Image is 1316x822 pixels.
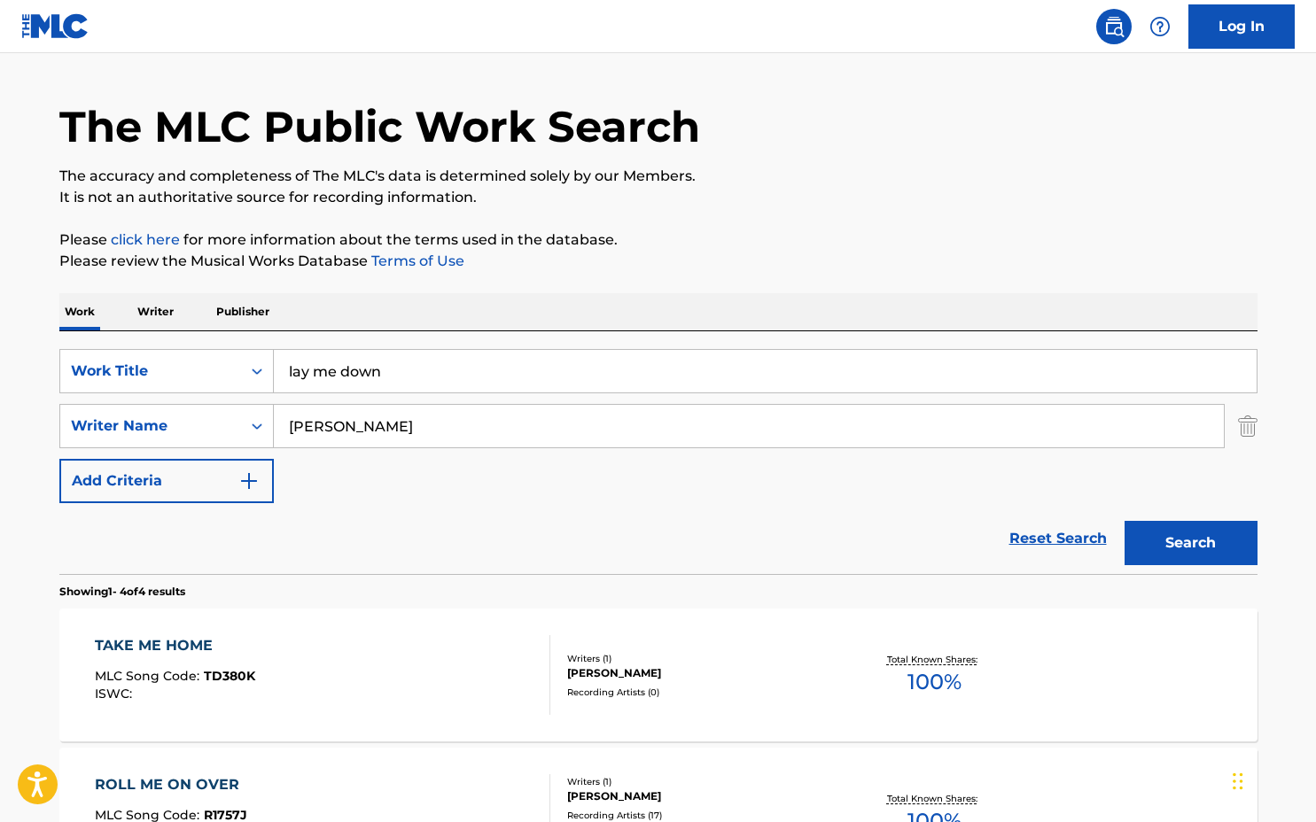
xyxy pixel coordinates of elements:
p: Work [59,293,100,330]
p: Total Known Shares: [887,792,982,805]
p: It is not an authoritative source for recording information. [59,187,1258,208]
button: Add Criteria [59,459,274,503]
p: The accuracy and completeness of The MLC's data is determined solely by our Members. [59,166,1258,187]
img: search [1103,16,1125,37]
div: Recording Artists ( 0 ) [567,686,835,699]
form: Search Form [59,349,1258,574]
iframe: Chat Widget [1227,737,1316,822]
a: TAKE ME HOMEMLC Song Code:TD380KISWC:Writers (1)[PERSON_NAME]Recording Artists (0)Total Known Sha... [59,609,1258,741]
div: Writers ( 1 ) [567,652,835,665]
div: Writer Name [71,415,230,437]
h1: The MLC Public Work Search [59,100,700,153]
p: Showing 1 - 4 of 4 results [59,584,185,600]
img: help [1149,16,1171,37]
p: Total Known Shares: [887,653,982,666]
div: Drag [1233,755,1243,808]
div: [PERSON_NAME] [567,788,835,804]
p: Publisher [211,293,275,330]
div: [PERSON_NAME] [567,665,835,681]
button: Search [1125,521,1258,565]
div: Recording Artists ( 17 ) [567,809,835,822]
a: Log In [1188,4,1295,49]
p: Please review the Musical Works Database [59,251,1258,272]
p: Please for more information about the terms used in the database. [59,229,1258,251]
span: MLC Song Code : [95,668,204,684]
div: Work Title [71,361,230,382]
a: click here [111,231,180,248]
div: ROLL ME ON OVER [95,774,248,795]
a: Reset Search [1001,519,1116,558]
p: Writer [132,293,179,330]
div: Help [1142,9,1178,44]
a: Public Search [1096,9,1132,44]
div: Writers ( 1 ) [567,775,835,788]
div: TAKE ME HOME [95,635,255,656]
img: MLC Logo [21,13,90,39]
span: TD380K [204,668,255,684]
a: Terms of Use [368,252,464,269]
img: Delete Criterion [1238,404,1258,448]
span: 100 % [907,666,962,698]
span: ISWC : [95,686,136,702]
img: 9d2ae6d4665cec9f34b9.svg [238,470,260,492]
